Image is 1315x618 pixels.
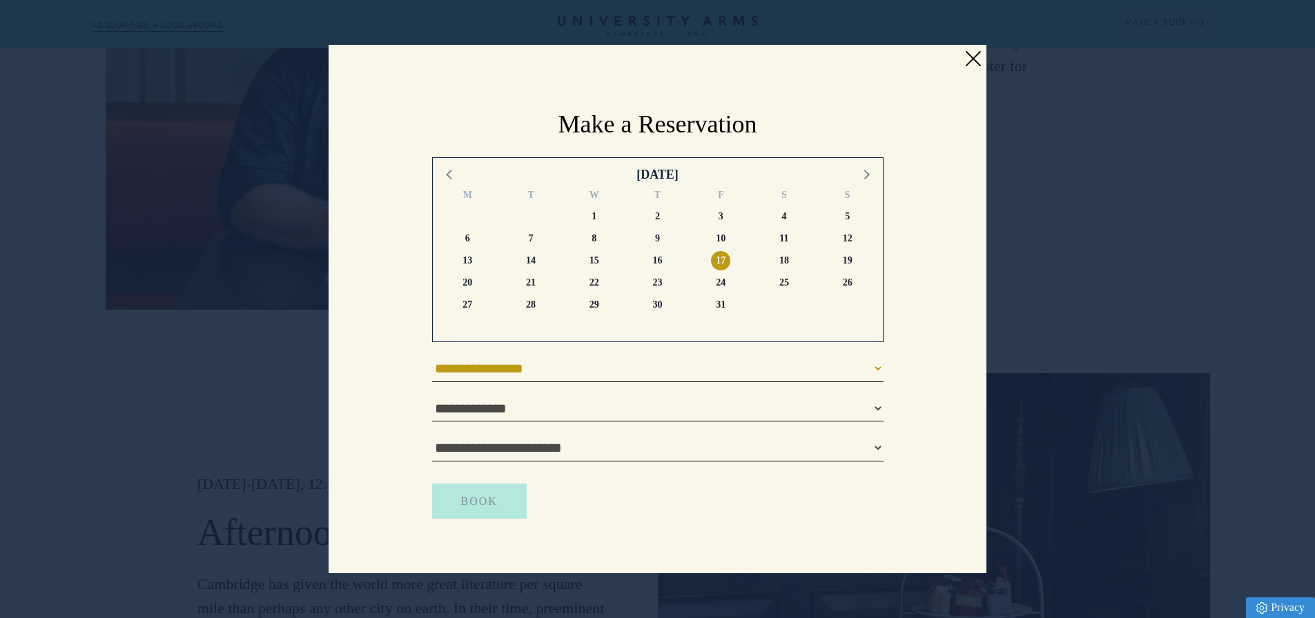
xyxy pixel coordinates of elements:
div: M [436,188,500,206]
span: Wednesday 15 October 2025 [585,251,604,270]
span: Friday 17 October 2025 [711,251,730,270]
a: Privacy [1246,597,1315,618]
div: S [816,188,879,206]
span: Wednesday 8 October 2025 [585,229,604,248]
span: Wednesday 1 October 2025 [585,207,604,226]
span: Monday 13 October 2025 [458,251,477,270]
a: Close [962,48,983,69]
div: T [626,188,690,206]
span: Sunday 5 October 2025 [838,207,857,226]
span: Thursday 16 October 2025 [647,251,667,270]
span: Thursday 30 October 2025 [647,295,667,315]
span: Tuesday 14 October 2025 [521,251,540,270]
span: Saturday 25 October 2025 [775,273,794,292]
span: Wednesday 29 October 2025 [585,295,604,315]
div: T [499,188,563,206]
span: Friday 3 October 2025 [711,207,730,226]
span: Thursday 9 October 2025 [647,229,667,248]
span: Tuesday 7 October 2025 [521,229,540,248]
span: Thursday 2 October 2025 [647,207,667,226]
span: Thursday 23 October 2025 [647,273,667,292]
div: W [563,188,626,206]
span: Friday 24 October 2025 [711,273,730,292]
div: S [752,188,816,206]
span: Monday 20 October 2025 [458,273,477,292]
span: Friday 31 October 2025 [711,295,730,315]
span: Friday 10 October 2025 [711,229,730,248]
span: Saturday 11 October 2025 [775,229,794,248]
span: Sunday 12 October 2025 [838,229,857,248]
span: Saturday 4 October 2025 [775,207,794,226]
h2: Make a Reservation [432,108,884,141]
img: Privacy [1256,602,1267,614]
span: Tuesday 28 October 2025 [521,295,540,315]
span: Monday 27 October 2025 [458,295,477,315]
div: F [689,188,752,206]
span: Monday 6 October 2025 [458,229,477,248]
div: [DATE] [636,165,679,184]
span: Tuesday 21 October 2025 [521,273,540,292]
span: Sunday 26 October 2025 [838,273,857,292]
span: Wednesday 22 October 2025 [585,273,604,292]
span: Saturday 18 October 2025 [775,251,794,270]
span: Sunday 19 October 2025 [838,251,857,270]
